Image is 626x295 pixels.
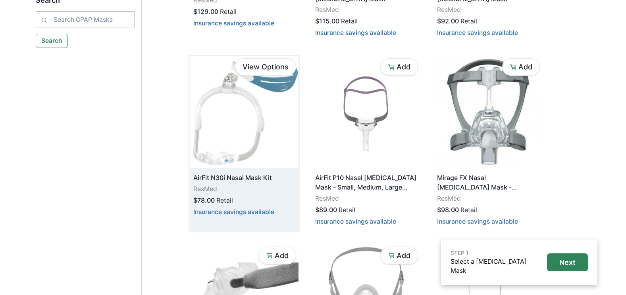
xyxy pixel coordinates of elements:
[220,7,237,17] p: Retail
[460,17,477,26] p: Retail
[380,247,418,264] button: Add
[433,56,542,168] img: 4kki93we8o4mdy220h0xs4ug4jav
[437,205,459,215] p: $98.00
[315,218,396,225] button: Insurance savings available
[312,56,420,231] a: AirFit P10 Nasal [MEDICAL_DATA] Mask - Small, Medium, Large Pillow Sizes - All IncludedResMed$89....
[258,247,296,264] button: Add
[235,58,296,76] a: View Options
[547,253,588,271] button: Next
[315,5,417,15] p: ResMed
[460,205,477,215] p: Retail
[559,258,576,267] p: Next
[502,58,540,76] button: Add
[36,34,68,48] button: Search
[193,19,274,27] button: Insurance savings available
[275,251,289,260] p: Add
[437,194,539,203] p: ResMed
[437,218,518,225] button: Insurance savings available
[518,63,532,71] p: Add
[451,258,527,275] a: Select a [MEDICAL_DATA] Mask
[437,5,539,15] p: ResMed
[193,184,295,194] p: ResMed
[193,173,295,182] p: AirFit N30i Nasal Mask Kit
[397,63,410,71] p: Add
[36,11,135,27] input: Search CPAP Masks
[437,16,459,26] p: $92.00
[339,205,355,215] p: Retail
[190,56,299,168] img: wb147jo2or61egqvuooarmaxhu6i
[437,173,539,192] p: Mirage FX Nasal [MEDICAL_DATA] Mask - Standard
[451,249,543,257] p: STEP 1
[437,29,518,36] button: Insurance savings available
[315,16,339,26] p: $115.00
[315,29,396,36] button: Insurance savings available
[190,56,299,222] a: AirFit N30i Nasal Mask KitResMed$78.00RetailInsurance savings available
[315,194,417,203] p: ResMed
[433,56,542,231] a: Mirage FX Nasal [MEDICAL_DATA] Mask - StandardResMed$98.00RetailInsurance savings available
[216,196,233,205] p: Retail
[380,58,418,76] button: Add
[315,205,337,215] p: $89.00
[315,173,417,192] p: AirFit P10 Nasal [MEDICAL_DATA] Mask - Small, Medium, Large Pillow Sizes - All Included
[193,7,218,16] p: $129.00
[193,195,215,205] p: $78.00
[341,17,358,26] p: Retail
[397,251,410,260] p: Add
[193,208,274,216] button: Insurance savings available
[312,56,420,168] img: xazgokb52buwyqsrpxw3ojwbueey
